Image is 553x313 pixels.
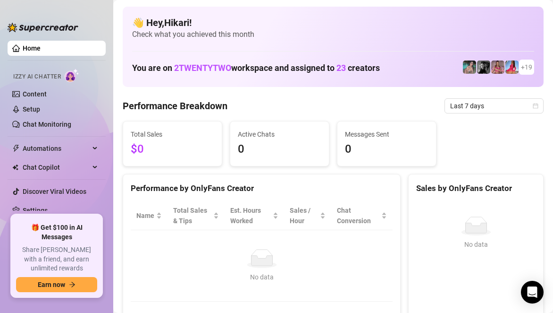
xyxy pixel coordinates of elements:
[450,99,538,113] span: Last 7 days
[505,61,519,74] img: Maddie (VIP)
[123,99,227,113] h4: Performance Breakdown
[230,205,271,226] div: Est. Hours Worked
[331,201,393,230] th: Chat Conversion
[13,72,61,81] span: Izzy AI Chatter
[8,23,78,32] img: logo-BBDzfeDw.svg
[23,188,86,195] a: Discover Viral Videos
[533,103,538,109] span: calendar
[65,69,79,82] img: AI Chatter
[23,160,90,175] span: Chat Copilot
[23,105,40,113] a: Setup
[23,44,41,52] a: Home
[132,63,380,73] h1: You are on workspace and assigned to creators
[136,210,154,221] span: Name
[12,164,18,171] img: Chat Copilot
[23,141,90,156] span: Automations
[345,129,428,139] span: Messages Sent
[337,205,380,226] span: Chat Conversion
[416,182,536,195] div: Sales by OnlyFans Creator
[23,207,48,214] a: Settings
[284,201,331,230] th: Sales / Hour
[290,205,318,226] span: Sales / Hour
[521,281,544,304] div: Open Intercom Messenger
[140,272,383,282] div: No data
[38,281,65,288] span: Earn now
[23,121,71,128] a: Chat Monitoring
[173,205,211,226] span: Total Sales & Tips
[491,61,504,74] img: Tabby (VIP)
[238,140,321,158] span: 0
[131,201,168,230] th: Name
[477,61,490,74] img: Kennedy (VIP)
[521,62,532,72] span: + 19
[69,281,75,288] span: arrow-right
[238,129,321,139] span: Active Chats
[345,140,428,158] span: 0
[16,223,97,242] span: 🎁 Get $100 in AI Messages
[168,201,225,230] th: Total Sales & Tips
[12,145,20,152] span: thunderbolt
[336,63,346,73] span: 23
[132,16,534,29] h4: 👋 Hey, Hikari !
[131,129,214,139] span: Total Sales
[463,61,476,74] img: MJaee (VIP)
[16,245,97,273] span: Share [PERSON_NAME] with a friend, and earn unlimited rewards
[132,29,534,40] span: Check what you achieved this month
[23,90,47,98] a: Content
[16,277,97,292] button: Earn nowarrow-right
[420,239,532,250] div: No data
[131,140,214,158] span: $0
[131,182,393,195] div: Performance by OnlyFans Creator
[174,63,231,73] span: 2TWENTYTWO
